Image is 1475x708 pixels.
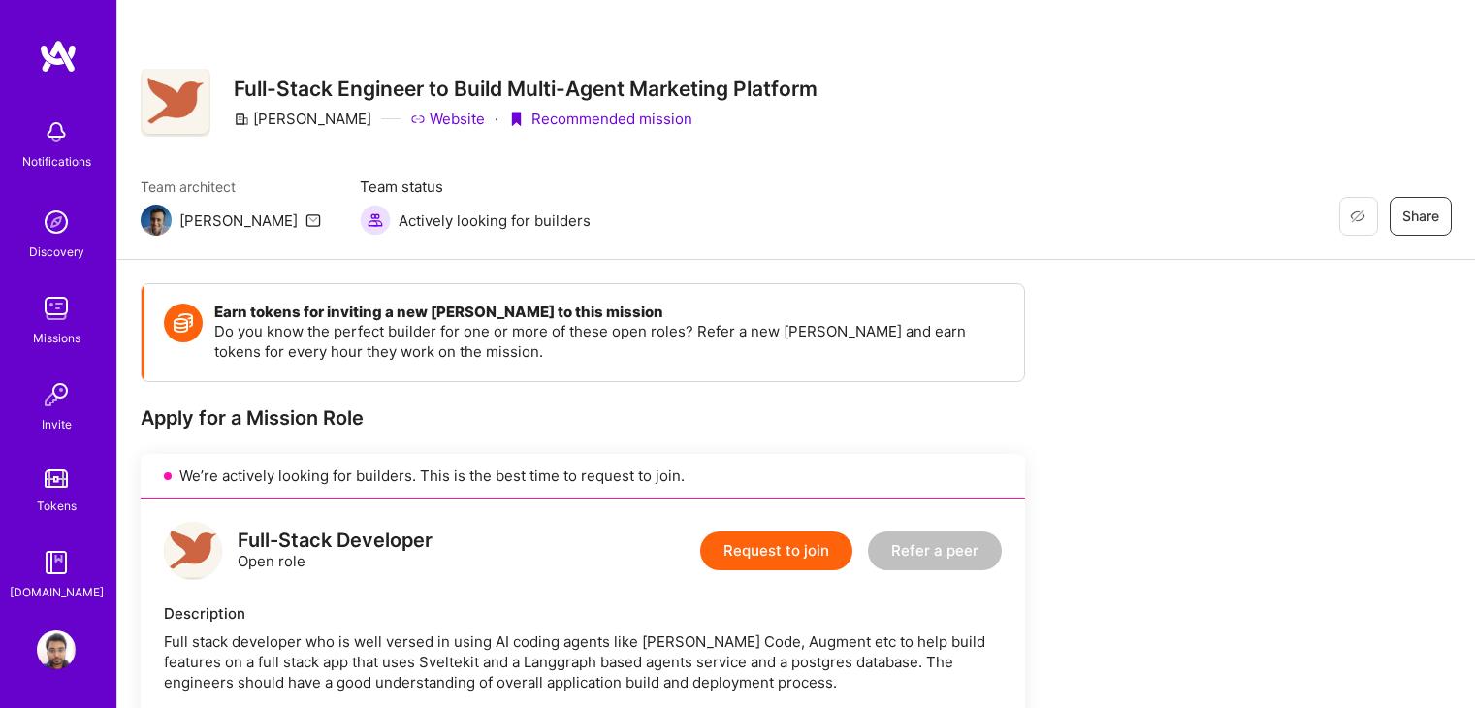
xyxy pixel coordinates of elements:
[164,522,222,580] img: logo
[164,304,203,342] img: Token icon
[179,210,298,231] div: [PERSON_NAME]
[45,469,68,488] img: tokens
[141,454,1025,499] div: We’re actively looking for builders. This is the best time to request to join.
[214,321,1005,362] p: Do you know the perfect builder for one or more of these open roles? Refer a new [PERSON_NAME] an...
[700,531,852,570] button: Request to join
[32,630,80,669] a: User Avatar
[360,177,591,197] span: Team status
[141,177,321,197] span: Team architect
[141,405,1025,431] div: Apply for a Mission Role
[234,77,818,101] h3: Full-Stack Engineer to Build Multi-Agent Marketing Platform
[238,531,433,551] div: Full-Stack Developer
[508,109,692,129] div: Recommended mission
[868,531,1002,570] button: Refer a peer
[1350,209,1365,224] i: icon EyeClosed
[238,531,433,571] div: Open role
[37,543,76,582] img: guide book
[508,112,524,127] i: icon PurpleRibbon
[37,113,76,151] img: bell
[360,205,391,236] img: Actively looking for builders
[37,375,76,414] img: Invite
[399,210,591,231] span: Actively looking for builders
[33,328,80,348] div: Missions
[141,69,210,138] img: Company Logo
[37,203,76,241] img: discovery
[37,496,77,516] div: Tokens
[39,39,78,74] img: logo
[164,603,1002,624] div: Description
[495,109,498,129] div: ·
[10,582,104,602] div: [DOMAIN_NAME]
[164,631,1002,692] div: Full stack developer who is well versed in using AI coding agents like [PERSON_NAME] Code, Augmen...
[410,109,485,129] a: Website
[37,630,76,669] img: User Avatar
[42,414,72,434] div: Invite
[141,205,172,236] img: Team Architect
[305,212,321,228] i: icon Mail
[234,109,371,129] div: [PERSON_NAME]
[22,151,91,172] div: Notifications
[214,304,1005,321] h4: Earn tokens for inviting a new [PERSON_NAME] to this mission
[37,289,76,328] img: teamwork
[234,112,249,127] i: icon CompanyGray
[1402,207,1439,226] span: Share
[29,241,84,262] div: Discovery
[1390,197,1452,236] button: Share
